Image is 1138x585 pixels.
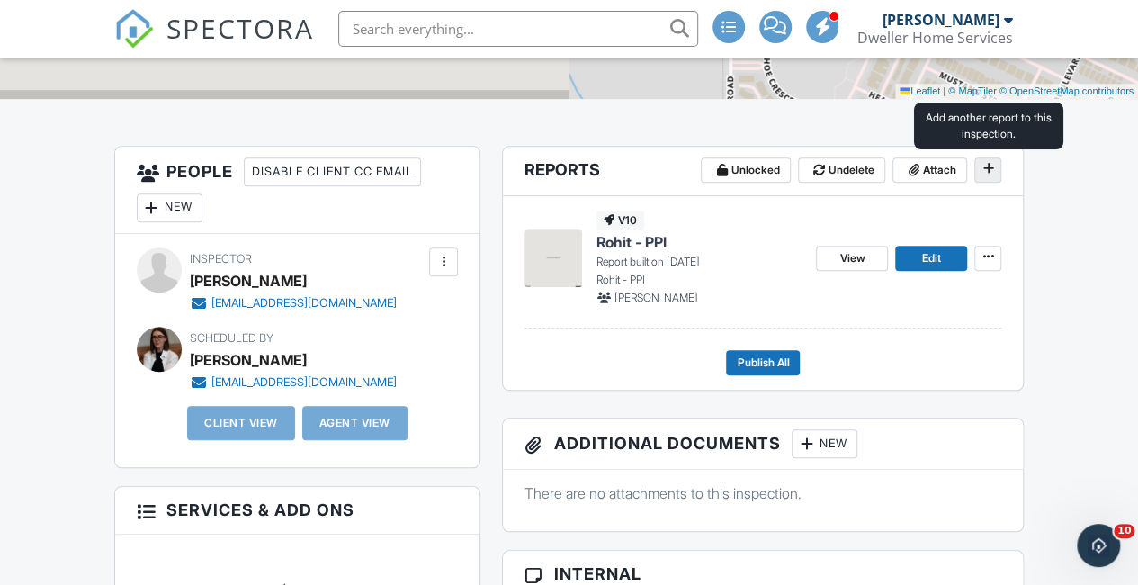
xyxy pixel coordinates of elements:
div: Disable Client CC Email [244,157,421,186]
div: [PERSON_NAME] [883,11,999,29]
a: [EMAIL_ADDRESS][DOMAIN_NAME] [190,294,397,312]
h3: Additional Documents [503,418,1023,470]
div: New [792,429,857,458]
a: Leaflet [900,85,940,96]
div: New [137,193,202,222]
a: © MapTiler [948,85,997,96]
span: Scheduled By [190,331,273,345]
h3: Services & Add ons [115,487,480,534]
div: [EMAIL_ADDRESS][DOMAIN_NAME] [211,296,397,310]
p: There are no attachments to this inspection. [524,483,1001,503]
div: [PERSON_NAME] [190,346,307,373]
span: SPECTORA [166,9,314,47]
span: 10 [1114,524,1134,538]
div: [PERSON_NAME] [190,267,307,294]
h3: People [115,147,480,234]
span: Inspector [190,252,252,265]
a: © OpenStreetMap contributors [999,85,1134,96]
img: The Best Home Inspection Software - Spectora [114,9,154,49]
div: Dweller Home Services [857,29,1013,47]
a: [EMAIL_ADDRESS][DOMAIN_NAME] [190,373,397,391]
a: SPECTORA [114,24,314,62]
iframe: Intercom live chat [1077,524,1120,567]
div: [EMAIL_ADDRESS][DOMAIN_NAME] [211,375,397,390]
input: Search everything... [338,11,698,47]
span: | [943,85,945,96]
